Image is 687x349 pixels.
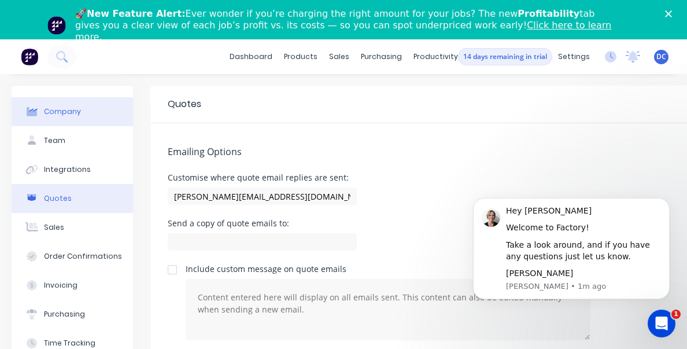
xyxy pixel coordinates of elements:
[323,48,355,65] div: sales
[44,222,64,233] div: Sales
[47,16,66,35] img: Profile image for Team
[186,265,375,273] div: Include custom message on quote emails
[87,8,186,19] b: New Feature Alert:
[656,52,666,62] span: DC
[168,174,357,182] div: Customise where quote email replies are sent:
[224,48,278,65] a: dashboard
[44,164,91,175] div: Integrations
[44,280,77,291] div: Invoicing
[671,310,681,319] span: 1
[44,135,65,146] div: Team
[408,48,464,65] div: productivity
[12,155,133,184] button: Integrations
[44,338,95,348] div: Time Tracking
[12,126,133,155] button: Team
[168,97,201,111] div: Quotes
[456,181,687,318] iframe: Intercom notifications message
[21,48,38,65] img: Factory
[44,309,85,319] div: Purchasing
[168,219,357,227] div: Send a copy of quote emails to:
[12,97,133,126] button: Company
[278,48,323,65] div: products
[12,271,133,300] button: Invoicing
[12,184,133,213] button: Quotes
[44,106,81,117] div: Company
[355,48,408,65] div: purchasing
[44,193,72,204] div: Quotes
[648,310,675,337] iframe: Intercom live chat
[518,8,579,19] b: Profitability
[12,300,133,329] button: Purchasing
[458,48,552,65] button: 14 days remaining in trial
[12,213,133,242] button: Sales
[552,48,596,65] div: settings
[44,251,122,262] div: Order Confirmations
[665,10,677,17] div: Close
[75,20,611,42] a: Click here to learn more.
[75,8,621,43] div: 🚀 Ever wonder if you’re charging the right amount for your jobs? The new tab gives you a clear vi...
[12,242,133,271] button: Order Confirmations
